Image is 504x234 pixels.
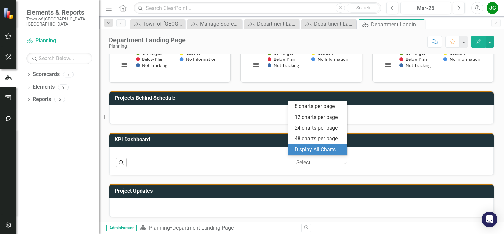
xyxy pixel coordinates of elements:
span: Administrator [106,225,137,231]
h3: Projects Behind Schedule [115,95,490,101]
a: Elements [33,83,55,91]
div: 7 [63,72,74,77]
text: No Information [318,56,348,62]
button: Show Not Tracking [268,62,299,68]
button: Show Below Plan [268,56,296,62]
a: Scorecards [33,71,60,78]
div: Mar-25 [403,4,449,12]
a: Department Landing Page [246,20,297,28]
div: Department Landing Page [314,20,354,28]
button: View chart menu, Chart [120,60,129,70]
button: JC [487,2,498,14]
small: Town of [GEOGRAPHIC_DATA], [GEOGRAPHIC_DATA] [26,16,92,27]
div: Department Landing Page [371,20,423,29]
div: Manage Scorecards [200,20,240,28]
h3: KPI Dashboard [115,137,490,143]
a: Town of [GEOGRAPHIC_DATA] Page [132,20,183,28]
a: Manage Scorecards [189,20,240,28]
a: Department Landing Page [303,20,354,28]
img: ClearPoint Strategy [3,7,15,19]
div: Display All Charts [295,146,343,154]
div: Open Intercom Messenger [482,212,497,227]
div: 24 charts per page [295,124,343,132]
button: Show Not Tracking [399,62,431,68]
button: Show Not Tracking [136,62,167,68]
div: Department Landing Page [257,20,297,28]
div: Department Landing Page [173,225,234,231]
div: 8 charts per page [295,103,343,110]
div: Department Landing Page [109,36,186,44]
a: Reports [33,96,51,103]
button: View chart menu, Chart [383,60,393,70]
div: Town of [GEOGRAPHIC_DATA] Page [143,20,183,28]
a: Planning [149,225,170,231]
button: View chart menu, Chart [251,60,261,70]
button: Show No Information [180,56,216,62]
div: 5 [54,97,65,102]
text: No Information [449,56,480,62]
button: Show No Information [311,56,348,62]
input: Search ClearPoint... [134,2,381,14]
button: Show Below Plan [399,56,427,62]
input: Search Below... [26,53,92,64]
div: 9 [58,84,69,90]
div: 12 charts per page [295,114,343,121]
button: Search [347,3,380,13]
h3: Project Updates [115,188,490,194]
div: » [140,224,297,232]
button: Show No Information [443,56,480,62]
span: Elements & Reports [26,8,92,16]
button: Show Below Plan [136,56,164,62]
div: 48 charts per page [295,135,343,143]
a: Planning [26,37,92,45]
div: Planning [109,44,186,49]
span: Search [356,5,370,10]
button: Mar-25 [400,2,451,14]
